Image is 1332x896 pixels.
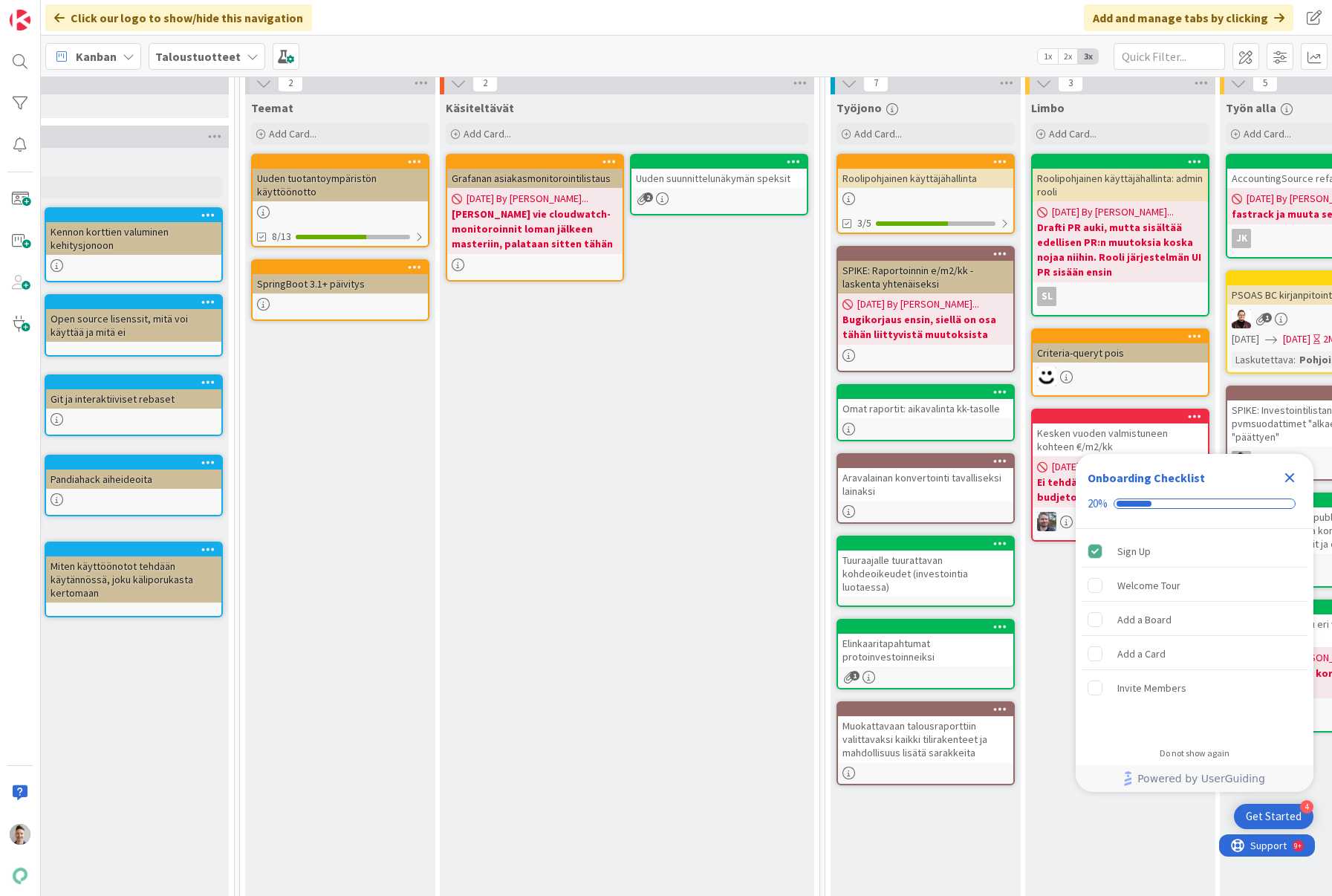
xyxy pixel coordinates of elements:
[1117,645,1166,663] div: Add a Card
[838,386,1013,418] div: Omat raportit: aikavalinta kk-tasolle
[836,384,1015,441] a: Omat raportit: aikavalinta kk-tasolle
[251,154,429,247] a: Uuden tuotantoympäristön käyttöönotto8/13
[836,154,1015,234] a: Roolipohjainen käyttäjähallinta3/5
[1076,529,1313,738] div: Checklist items
[631,155,807,188] div: Uuden suunnittelunäkymän speksit
[838,247,1013,293] div: SPIKE: Raportoinnin e/m2/kk -laskenta yhtenäiseksi
[1038,49,1058,64] span: 1x
[46,556,221,603] div: Miten käyttöönotot tehdään käytännössä, joku käliporukasta kertomaan
[75,6,82,18] div: 9+
[1033,169,1208,201] div: Roolipohjainen käyttäjähallinta: admin rooli
[447,169,623,188] div: Grafanan asiakasmonitorointilistaus
[1033,423,1208,456] div: Kesken vuoden valmistuneen kohteen €/m2/kk
[45,4,312,31] div: Click our logo to show/hide this navigation
[1052,459,1174,475] span: [DATE] By [PERSON_NAME]...
[1031,409,1209,542] a: Kesken vuoden valmistuneen kohteen €/m2/kk[DATE] By [PERSON_NAME]...Ei tehdä raporttimuutoksia bu...
[46,456,221,489] div: Pandiahack aiheideoita
[31,2,68,20] span: Support
[269,127,316,140] span: Add Card...
[253,169,428,201] div: Uuden tuotantoympäristön käyttöönotto
[1244,127,1291,140] span: Add Card...
[1049,127,1097,140] span: Add Card...
[1082,603,1307,636] div: Add a Board is incomplete.
[472,74,498,92] span: 2
[46,309,221,342] div: Open source lisenssit, mitä voi käyttää ja mitä ei
[45,542,223,617] a: Miten käyttöönotot tehdään käytännössä, joku käliporukasta kertomaan
[253,261,428,293] div: SpringBoot 3.1+ päivitys
[76,48,117,65] span: Kanban
[850,671,860,681] span: 1
[1232,331,1259,347] span: [DATE]
[1052,204,1174,220] span: [DATE] By [PERSON_NAME]...
[253,155,428,201] div: Uuden tuotantoympäristön käyttöönotto
[838,551,1013,597] div: Tuuraajalle tuurattavan kohdeoikeudet (investointia luotaessa)
[46,296,221,342] div: Open source lisenssit, mitä voi käyttää ja mitä ei
[857,296,979,312] span: [DATE] By [PERSON_NAME]...
[1033,287,1208,306] div: sl
[1262,313,1272,322] span: 1
[1226,100,1276,115] span: Työn alla
[1083,765,1306,792] a: Powered by UserGuiding
[836,100,882,115] span: Työjono
[1058,49,1078,64] span: 2x
[1293,351,1296,368] span: :
[278,74,303,92] span: 2
[155,49,241,64] b: Taloustuotteet
[1033,155,1208,201] div: Roolipohjainen käyttäjähallinta: admin rooli
[1234,804,1313,829] div: Open Get Started checklist, remaining modules: 4
[1037,367,1056,386] img: MH
[1031,328,1209,397] a: Criteria-queryt poisMH
[45,294,223,357] a: Open source lisenssit, mitä voi käyttää ja mitä ei
[1033,343,1208,363] div: Criteria-queryt pois
[863,74,888,92] span: 7
[1246,809,1302,824] div: Get Started
[1137,770,1265,788] span: Powered by UserGuiding
[1037,287,1056,306] div: sl
[1031,100,1065,115] span: Limbo
[1232,309,1251,328] img: AA
[464,127,511,140] span: Add Card...
[251,100,293,115] span: Teemat
[1232,229,1251,248] div: JK
[272,229,291,244] span: 8/13
[447,155,623,188] div: Grafanan asiakasmonitorointilistaus
[838,716,1013,762] div: Muokattavaan talousraporttiin valittavaksi kaikki tilirakenteet ja mahdollisuus lisätä sarakkeita
[1088,497,1108,510] div: 20%
[1117,679,1186,697] div: Invite Members
[1082,637,1307,670] div: Add a Card is incomplete.
[10,10,30,30] img: Visit kanbanzone.com
[838,537,1013,597] div: Tuuraajalle tuurattavan kohdeoikeudet (investointia luotaessa)
[630,154,808,215] a: Uuden suunnittelunäkymän speksit
[1033,330,1208,363] div: Criteria-queryt pois
[45,207,223,282] a: Kennon korttien valuminen kehitysjonoon
[842,312,1009,342] b: Bugikorjaus ensin, siellä on osa tähän liittyvistä muutoksista
[836,619,1015,689] a: Elinkaaritapahtumat protoinvestoinneiksi
[838,155,1013,188] div: Roolipohjainen käyttäjähallinta
[631,169,807,188] div: Uuden suunnittelunäkymän speksit
[1033,367,1208,386] div: MH
[446,154,624,282] a: Grafanan asiakasmonitorointilistaus[DATE] By [PERSON_NAME]...[PERSON_NAME] vie cloudwatch-monitor...
[838,634,1013,666] div: Elinkaaritapahtumat protoinvestoinneiksi
[452,207,618,251] b: [PERSON_NAME] vie cloudwatch-monitoroinnit loman jälkeen masteriin, palataan sitten tähän
[1084,4,1293,31] div: Add and manage tabs by clicking
[46,376,221,409] div: Git ja interaktiiviset rebaset
[10,824,30,845] img: TN
[1082,569,1307,602] div: Welcome Tour is incomplete.
[45,374,223,436] a: Git ja interaktiiviset rebaset
[836,701,1015,785] a: Muokattavaan talousraporttiin valittavaksi kaikki tilirakenteet ja mahdollisuus lisätä sarakkeita
[1117,577,1180,594] div: Welcome Tour
[1076,454,1313,792] div: Checklist Container
[838,455,1013,501] div: Aravalainan konvertointi tavalliseksi lainaksi
[643,192,653,202] span: 2
[446,100,514,115] span: Käsiteltävät
[46,222,221,255] div: Kennon korttien valuminen kehitysjonoon
[838,468,1013,501] div: Aravalainan konvertointi tavalliseksi lainaksi
[1082,672,1307,704] div: Invite Members is incomplete.
[46,209,221,255] div: Kennon korttien valuminen kehitysjonoon
[1278,466,1302,490] div: Close Checklist
[854,127,902,140] span: Add Card...
[1037,220,1203,279] b: Drafti PR auki, mutta sisältää edellisen PR:n muutoksia koska nojaa niihin. Rooli järjestelmän UI...
[1300,800,1313,814] div: 4
[857,215,871,231] span: 3/5
[1117,542,1151,560] div: Sign Up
